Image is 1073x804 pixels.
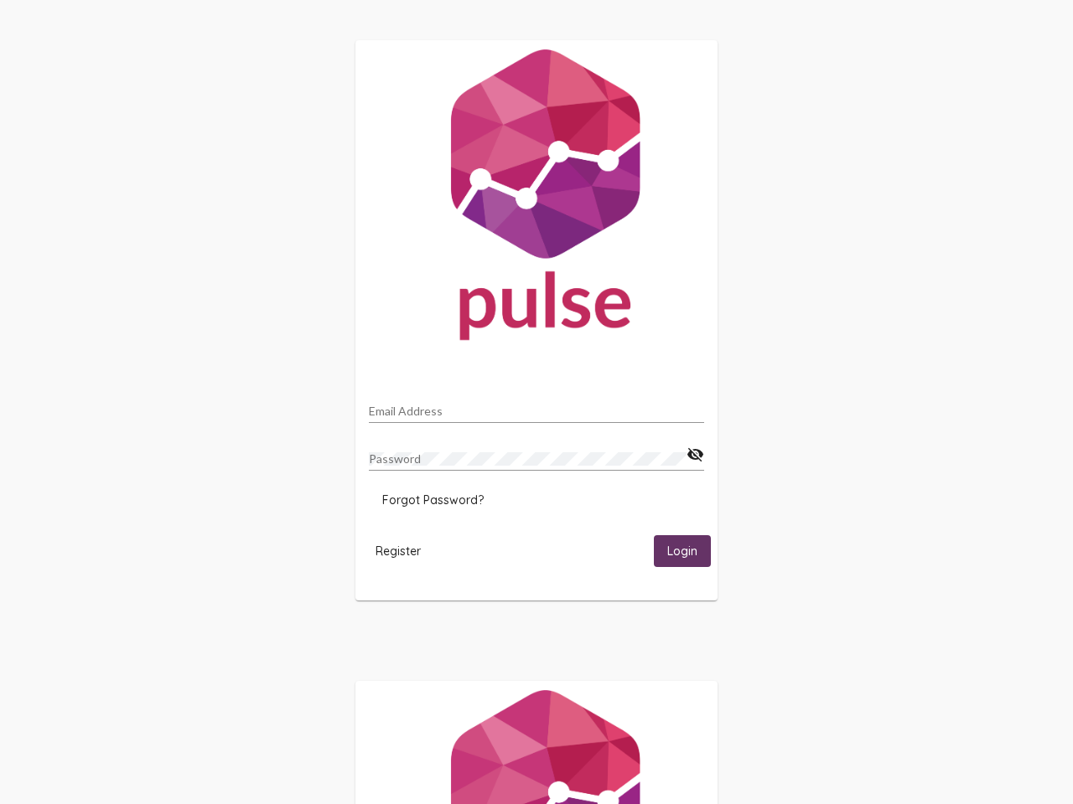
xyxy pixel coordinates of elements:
button: Register [362,535,434,566]
img: Pulse For Good Logo [355,40,718,357]
span: Register [376,544,421,559]
span: Login [667,544,697,559]
mat-icon: visibility_off [687,445,704,465]
button: Forgot Password? [369,485,497,515]
span: Forgot Password? [382,492,484,508]
button: Login [654,535,711,566]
